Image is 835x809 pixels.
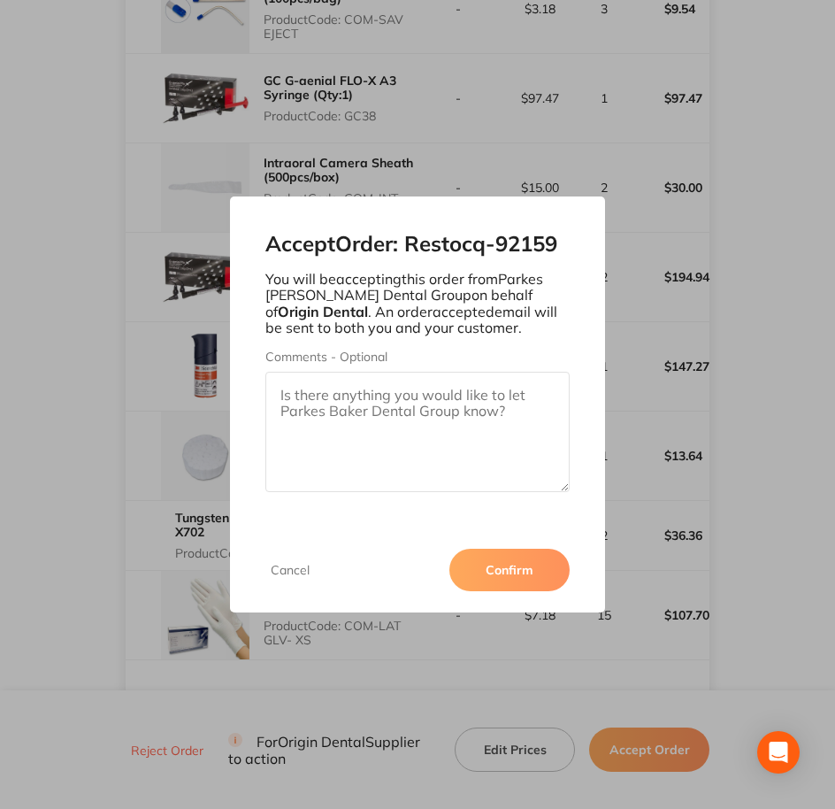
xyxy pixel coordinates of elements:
label: Comments - Optional [265,350,571,364]
div: Open Intercom Messenger [757,731,800,774]
p: You will be accepting this order from Parkes [PERSON_NAME] Dental Group on behalf of . An order a... [265,271,571,336]
b: Origin Dental [278,303,368,320]
h2: Accept Order: Restocq- 92159 [265,232,571,257]
button: Confirm [449,549,570,591]
button: Cancel [265,562,315,578]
